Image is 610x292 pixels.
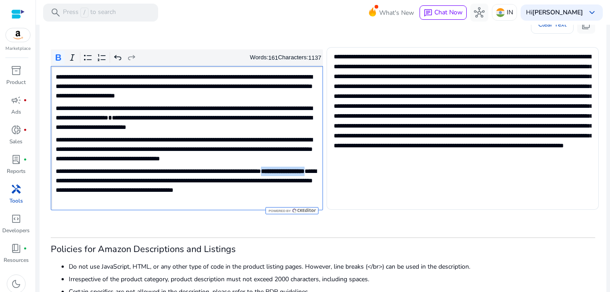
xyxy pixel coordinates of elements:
[268,54,278,61] label: 161
[51,49,323,66] div: Editor toolbar
[50,7,61,18] span: search
[11,213,22,224] span: code_blocks
[250,52,321,63] div: Words: Characters:
[587,7,597,18] span: keyboard_arrow_down
[526,9,583,16] p: Hi
[474,7,485,18] span: hub
[434,8,463,17] span: Chat Now
[51,244,595,255] h3: Policies for Amazon Descriptions and Listings
[11,95,22,106] span: campaign
[11,154,22,165] span: lab_profile
[11,243,22,254] span: book_4
[23,98,27,102] span: fiber_manual_record
[5,45,31,52] p: Marketplace
[11,279,22,289] span: dark_mode
[424,9,433,18] span: chat
[11,108,21,116] p: Ads
[23,247,27,250] span: fiber_manual_record
[496,8,505,17] img: in.svg
[470,4,488,22] button: hub
[11,65,22,76] span: inventory_2
[63,8,116,18] p: Press to search
[69,274,595,284] li: Irrespective of the product category, product description must not exceed 2000 characters, includ...
[581,19,592,30] span: content_copy
[23,128,27,132] span: fiber_manual_record
[11,124,22,135] span: donut_small
[268,209,291,213] span: Powered by
[379,5,414,21] span: What's New
[420,5,467,20] button: chatChat Now
[69,262,595,271] li: Do not use JavaScript, HTML, or any other type of code in the product listing pages. However, lin...
[80,8,88,18] span: /
[531,16,574,34] button: Clear Text
[308,54,321,61] label: 1137
[507,4,513,20] p: IN
[9,197,23,205] p: Tools
[51,66,323,210] div: Rich Text Editor. Editing area: main. Press Alt+0 for help.
[7,167,26,175] p: Reports
[9,137,22,146] p: Sales
[6,28,30,42] img: amazon.svg
[6,78,26,86] p: Product
[4,256,29,264] p: Resources
[532,8,583,17] b: [PERSON_NAME]
[11,184,22,195] span: handyman
[2,226,30,234] p: Developers
[23,158,27,161] span: fiber_manual_record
